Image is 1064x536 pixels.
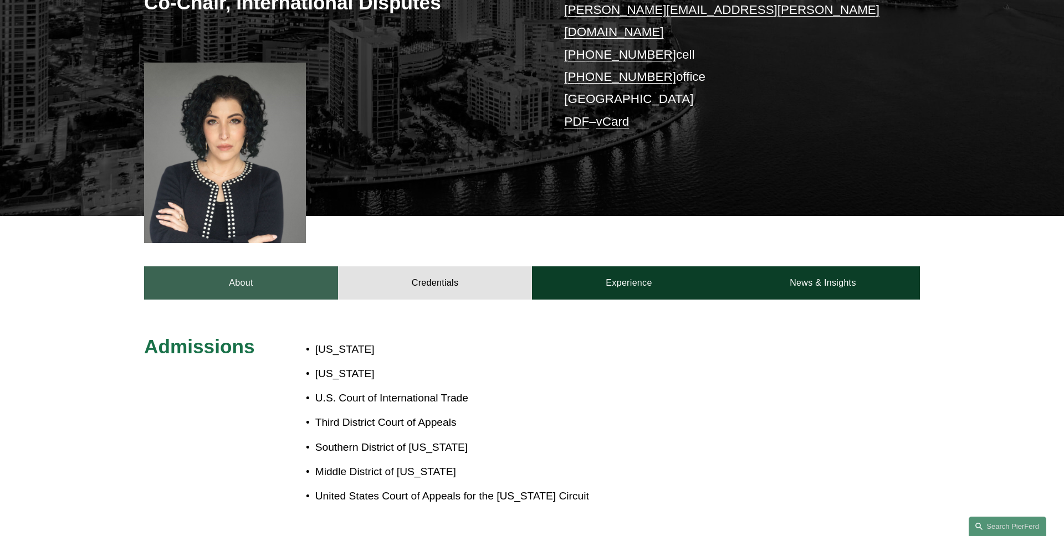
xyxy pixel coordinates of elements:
a: About [144,266,338,300]
p: United States Court of Appeals for the [US_STATE] Circuit [315,487,597,506]
a: Experience [532,266,726,300]
a: [PHONE_NUMBER] [564,48,676,61]
a: PDF [564,115,589,128]
a: [PERSON_NAME][EMAIL_ADDRESS][PERSON_NAME][DOMAIN_NAME] [564,3,879,39]
p: Third District Court of Appeals [315,413,597,432]
a: [PHONE_NUMBER] [564,70,676,84]
p: U.S. Court of International Trade [315,389,597,408]
p: Southern District of [US_STATE] [315,438,597,457]
a: News & Insights [726,266,920,300]
a: vCard [596,115,630,128]
p: [US_STATE] [315,364,597,384]
a: Credentials [338,266,532,300]
a: Search this site [969,517,1046,536]
p: [US_STATE] [315,340,597,359]
p: Middle District of [US_STATE] [315,462,597,482]
span: Admissions [144,336,254,357]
